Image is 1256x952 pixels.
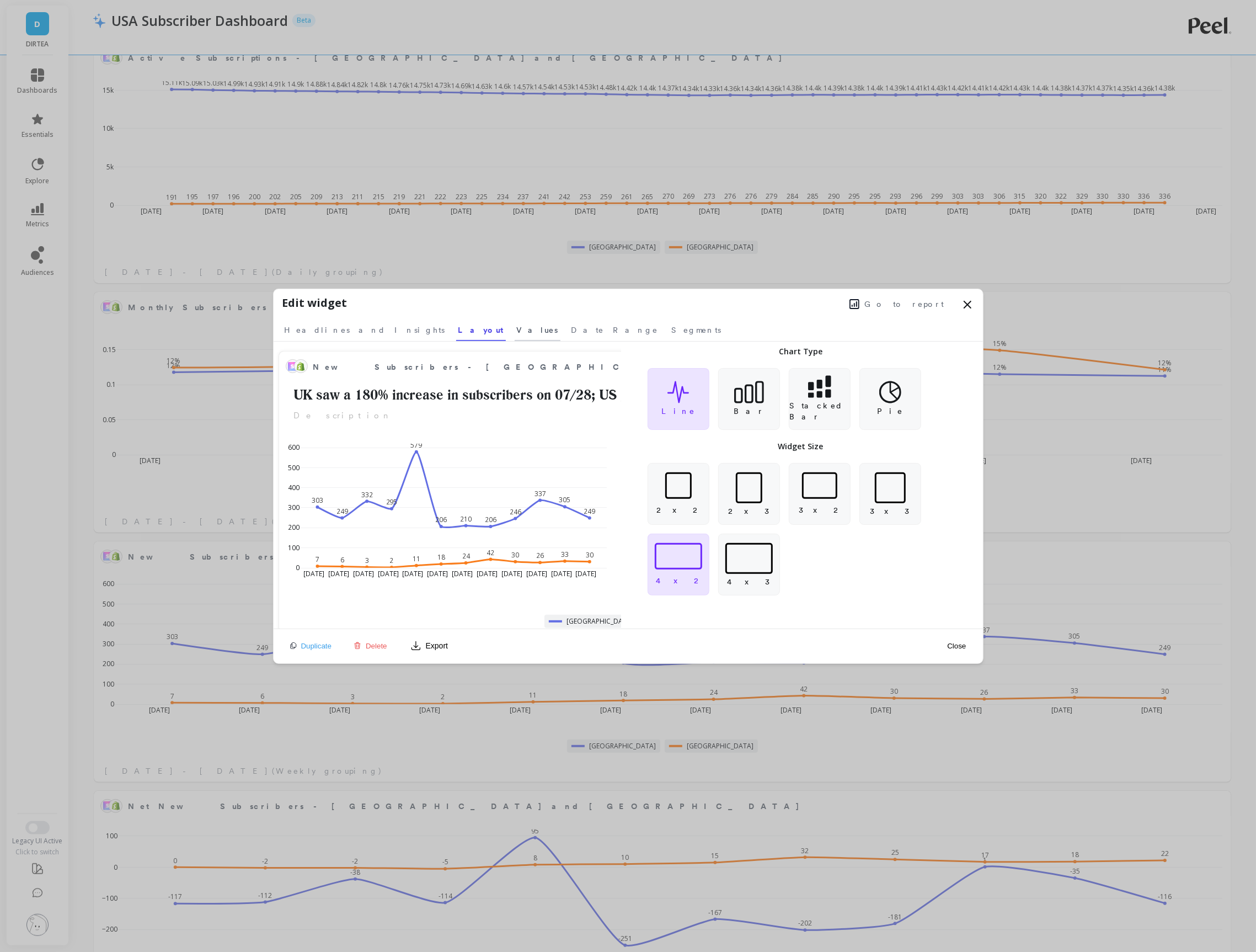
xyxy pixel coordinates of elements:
span: Headlines and Insights [285,325,445,336]
img: duplicate icon [290,642,297,649]
button: Export [406,637,452,655]
h2: UK saw a 180% increase in subscribers on 07/28; US growth mainly in August, peaking at 42 on 08/18. [286,385,995,406]
button: Delete [350,641,391,651]
span: Delete [366,642,387,650]
p: Widget Size [778,441,823,452]
button: Go to report [846,297,948,311]
p: Stacked Bar [789,400,850,422]
span: Segments [672,325,721,336]
span: New Subscribers - [GEOGRAPHIC_DATA] and [GEOGRAPHIC_DATA] [313,361,955,373]
p: 2 x 3 [728,506,770,517]
span: [GEOGRAPHIC_DATA] [566,617,633,626]
p: 4 x 3 [728,576,771,587]
span: New Subscribers - UK and US [313,359,959,375]
p: 3 x 2 [799,504,841,515]
p: Bar [734,406,765,417]
p: 3 x 3 [870,506,911,517]
span: Date Range [571,325,659,336]
span: Duplicate [301,642,332,650]
button: Close [944,641,969,651]
nav: Tabs [282,316,974,341]
button: Duplicate [287,641,335,651]
h1: Edit widget [282,295,348,311]
p: Chart Type [779,346,822,357]
span: Values [517,325,558,336]
p: Line [662,406,696,417]
img: api.shopify.svg [296,362,305,371]
span: Go to report [865,299,944,310]
p: Description [286,409,995,422]
p: 2 x 2 [657,504,701,515]
img: api.skio.svg [288,362,297,371]
span: Layout [458,325,504,336]
p: Pie [878,406,904,417]
p: 4 x 2 [656,575,701,586]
